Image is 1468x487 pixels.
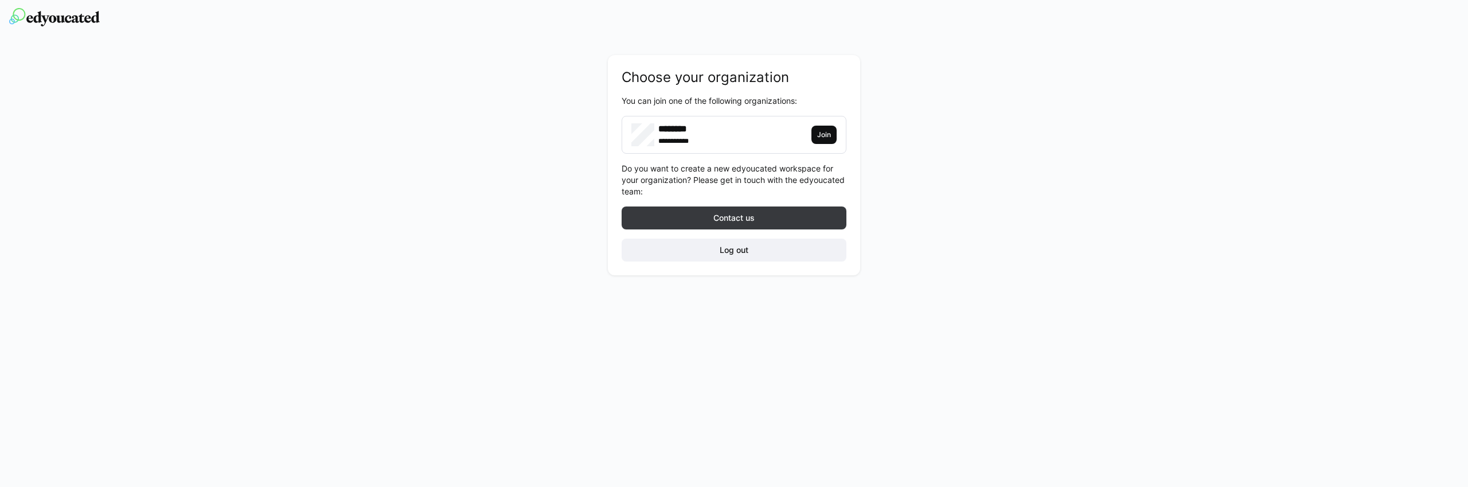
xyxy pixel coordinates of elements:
p: Do you want to create a new edyoucated workspace for your organization? Please get in touch with ... [622,163,846,197]
button: Join [811,126,837,144]
img: edyoucated [9,8,100,26]
p: You can join one of the following organizations: [622,95,846,107]
button: Log out [622,239,846,262]
span: Join [816,130,832,139]
span: Contact us [712,212,756,224]
button: Contact us [622,207,846,229]
span: Log out [718,244,750,256]
h2: Choose your organization [622,69,846,86]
